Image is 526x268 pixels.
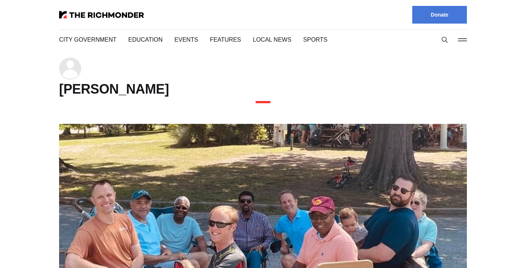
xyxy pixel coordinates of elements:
a: Features [206,35,235,44]
a: Education [126,35,161,44]
a: Local News [247,35,283,44]
iframe: portal-trigger [341,232,526,268]
button: Search this site [439,34,450,45]
a: Events [173,35,194,44]
a: City Government [59,35,115,44]
a: Donate [412,6,467,24]
a: Sports [295,35,318,44]
img: The Richmonder [59,11,144,18]
h1: [PERSON_NAME] [59,83,467,95]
